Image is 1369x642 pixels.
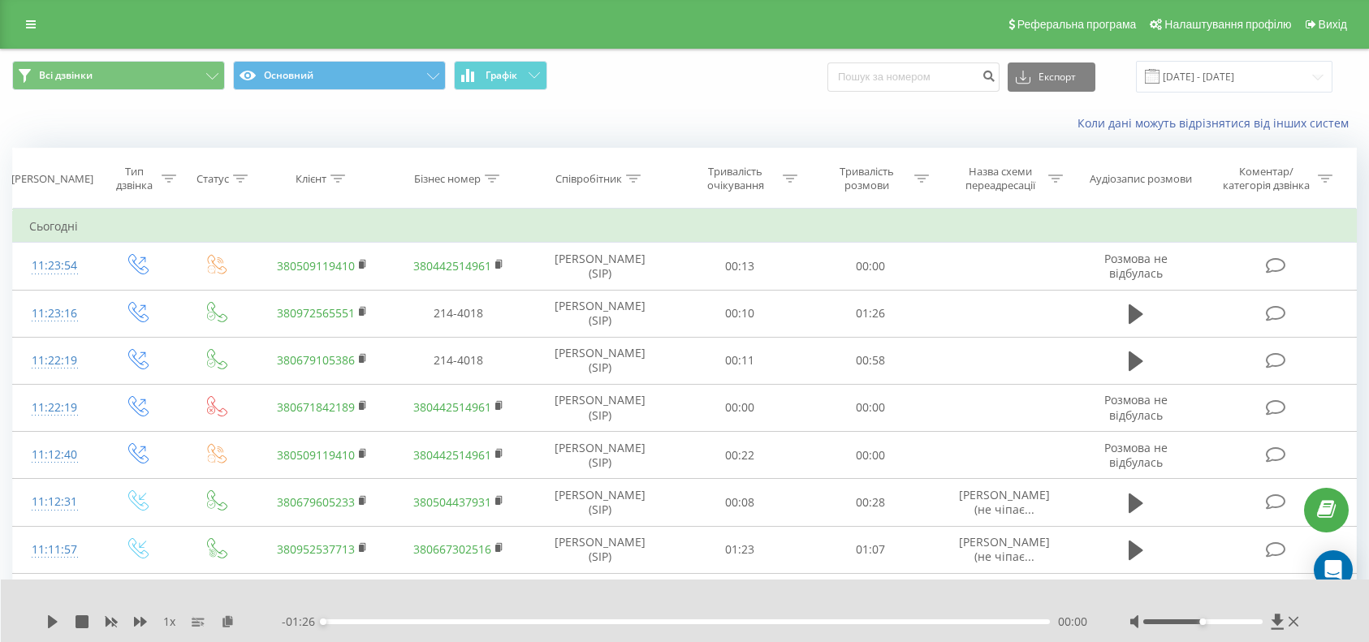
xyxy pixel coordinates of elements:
[805,526,936,573] td: 01:07
[1319,18,1347,31] span: Вихід
[527,243,674,290] td: [PERSON_NAME] (SIP)
[805,384,936,431] td: 00:00
[277,541,355,557] a: 380952537713
[674,573,805,620] td: 00:26
[414,172,481,186] div: Бізнес номер
[277,447,355,463] a: 380509119410
[391,337,527,384] td: 214-4018
[39,69,93,82] span: Всі дзвінки
[959,487,1050,517] span: [PERSON_NAME] (не чіпає...
[674,290,805,337] td: 00:10
[674,337,805,384] td: 00:11
[13,210,1357,243] td: Сьогодні
[413,447,491,463] a: 380442514961
[413,541,491,557] a: 380667302516
[12,61,225,90] button: Всі дзвінки
[233,61,446,90] button: Основний
[29,439,80,471] div: 11:12:40
[1104,440,1168,470] span: Розмова не відбулась
[1017,18,1137,31] span: Реферальна програма
[29,250,80,282] div: 11:23:54
[29,534,80,566] div: 11:11:57
[1314,550,1353,589] div: Open Intercom Messenger
[823,165,910,192] div: Тривалість розмови
[805,337,936,384] td: 00:58
[959,534,1050,564] span: [PERSON_NAME] (не чіпає...
[957,165,1044,192] div: Назва схеми переадресації
[674,479,805,526] td: 00:08
[674,384,805,431] td: 00:00
[277,352,355,368] a: 380679105386
[527,573,674,620] td: [PERSON_NAME] (SIP)
[1058,614,1087,630] span: 00:00
[277,258,355,274] a: 380509119410
[674,243,805,290] td: 00:13
[527,337,674,384] td: [PERSON_NAME] (SIP)
[692,165,779,192] div: Тривалість очікування
[277,399,355,415] a: 380671842189
[1104,392,1168,422] span: Розмова не відбулась
[29,298,80,330] div: 11:23:16
[282,614,323,630] span: - 01:26
[296,172,326,186] div: Клієнт
[163,614,175,630] span: 1 x
[391,290,527,337] td: 214-4018
[277,305,355,321] a: 380972565551
[29,345,80,377] div: 11:22:19
[805,479,936,526] td: 00:28
[805,290,936,337] td: 01:26
[29,392,80,424] div: 11:22:19
[413,258,491,274] a: 380442514961
[827,62,1000,92] input: Пошук за номером
[111,165,158,192] div: Тип дзвінка
[555,172,622,186] div: Співробітник
[527,290,674,337] td: [PERSON_NAME] (SIP)
[196,172,229,186] div: Статус
[1200,618,1207,625] div: Accessibility label
[805,243,936,290] td: 00:00
[277,494,355,510] a: 380679605233
[805,573,936,620] td: 07:18
[674,526,805,573] td: 01:23
[1219,165,1314,192] div: Коментар/категорія дзвінка
[486,70,517,81] span: Графік
[1104,251,1168,281] span: Розмова не відбулась
[454,61,547,90] button: Графік
[527,432,674,479] td: [PERSON_NAME] (SIP)
[320,618,326,625] div: Accessibility label
[11,172,93,186] div: [PERSON_NAME]
[29,486,80,518] div: 11:12:31
[527,479,674,526] td: [PERSON_NAME] (SIP)
[527,526,674,573] td: [PERSON_NAME] (SIP)
[805,432,936,479] td: 00:00
[1090,172,1192,186] div: Аудіозапис розмови
[527,384,674,431] td: [PERSON_NAME] (SIP)
[1077,115,1357,131] a: Коли дані можуть відрізнятися вiд інших систем
[413,494,491,510] a: 380504437931
[1164,18,1291,31] span: Налаштування профілю
[674,432,805,479] td: 00:22
[1008,62,1095,92] button: Експорт
[936,573,1073,620] td: Основна схема переадресації
[413,399,491,415] a: 380442514961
